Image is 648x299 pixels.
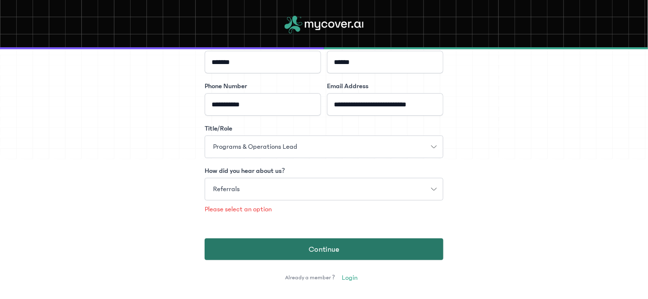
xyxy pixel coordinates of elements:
label: Phone Number [205,81,247,91]
label: Email Address [327,81,368,91]
span: Referrals [207,184,246,195]
span: Programs & Operations Lead [207,142,303,152]
button: Programs & Operations Lead [205,135,443,158]
button: Continue [205,238,443,260]
span: Login [342,273,358,283]
label: Title/Role [205,124,232,133]
button: Referrals [205,178,443,200]
span: Already a member ? [285,274,335,282]
a: Login [337,270,363,286]
label: How did you hear about us? [205,166,285,176]
span: Continue [309,243,339,255]
p: Please select an option [205,204,443,214]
